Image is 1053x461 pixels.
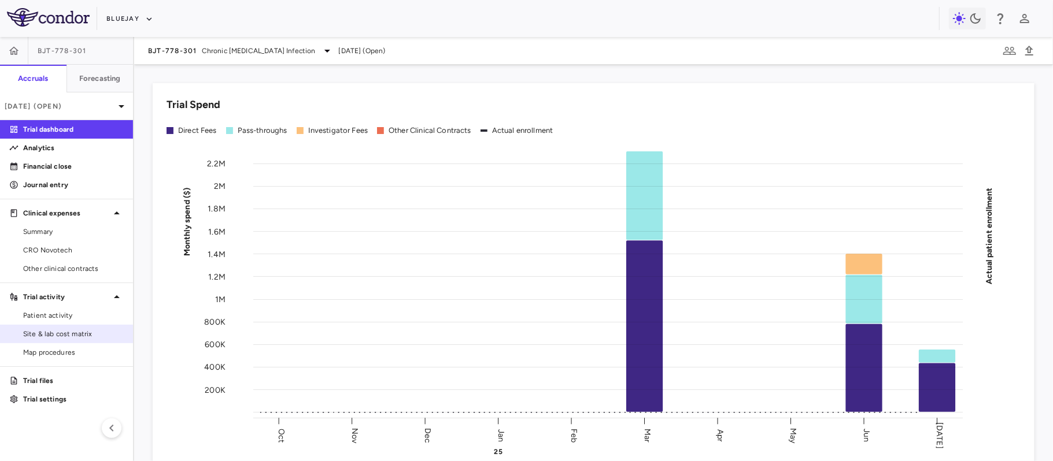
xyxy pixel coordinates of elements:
div: Other Clinical Contracts [389,125,471,136]
span: Map procedures [23,347,124,358]
text: Apr [715,429,725,441]
h6: Trial Spend [167,97,220,113]
text: Dec [423,427,433,443]
p: [DATE] (Open) [5,101,114,111]
span: Chronic [MEDICAL_DATA] Infection [202,46,316,56]
span: Patient activity [23,310,124,321]
tspan: 1M [215,295,226,304]
tspan: 1.6M [208,226,226,236]
button: Bluejay [106,10,153,28]
tspan: 1.4M [208,249,226,259]
img: logo-full-SnFGN8VE.png [7,8,90,27]
tspan: Actual patient enrollment [984,187,994,284]
tspan: 200K [205,385,226,395]
h6: Accruals [18,73,48,84]
div: Direct Fees [178,125,217,136]
text: Feb [569,428,579,442]
tspan: Monthly spend ($) [182,187,192,256]
text: Oct [276,428,286,442]
p: Clinical expenses [23,208,110,218]
span: [DATE] (Open) [339,46,386,56]
text: Nov [350,427,360,443]
tspan: 800K [204,317,226,327]
p: Financial close [23,161,124,172]
p: Trial settings [23,394,124,404]
tspan: 2.2M [207,159,226,169]
text: [DATE] [935,422,945,449]
span: BJT-778-301 [148,46,197,55]
p: Analytics [23,143,124,153]
span: BJT-778-301 [38,46,87,55]
tspan: 1.2M [208,272,226,282]
tspan: 2M [214,181,226,191]
span: Summary [23,226,124,237]
tspan: 400K [204,362,226,372]
text: Jun [862,429,872,442]
text: May [789,427,799,443]
div: Actual enrollment [492,125,553,136]
span: Site & lab cost matrix [23,329,124,339]
h6: Forecasting [79,73,121,84]
p: Trial dashboard [23,124,124,135]
p: Journal entry [23,180,124,190]
p: Trial activity [23,292,110,302]
div: Investigator Fees [308,125,368,136]
tspan: 1.8M [208,204,226,214]
tspan: 600K [205,340,226,350]
text: Jan [496,429,506,441]
span: Other clinical contracts [23,263,124,274]
p: Trial files [23,376,124,386]
text: Mar [642,428,652,442]
div: Pass-throughs [238,125,287,136]
text: 25 [494,448,503,456]
span: CRO Novotech [23,245,124,255]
